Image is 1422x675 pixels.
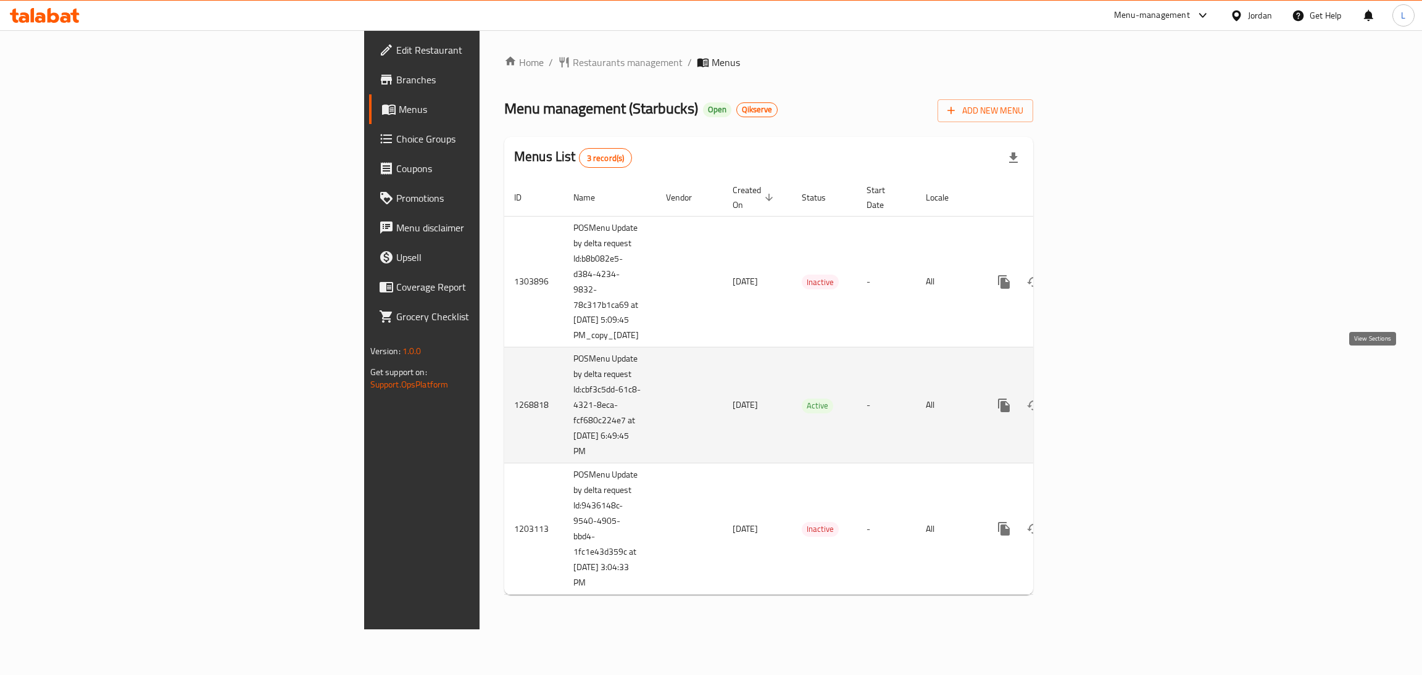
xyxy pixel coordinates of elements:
[369,154,602,183] a: Coupons
[947,103,1023,118] span: Add New Menu
[396,250,592,265] span: Upsell
[1248,9,1272,22] div: Jordan
[370,343,401,359] span: Version:
[857,347,916,463] td: -
[563,216,656,347] td: POSMenu Update by delta request Id:b8b082e5-d384-4234-9832-78c317b1ca69 at [DATE] 5:09:45 PM_copy...
[369,124,602,154] a: Choice Groups
[1019,267,1049,297] button: Change Status
[396,131,592,146] span: Choice Groups
[938,99,1033,122] button: Add New Menu
[989,267,1019,297] button: more
[369,302,602,331] a: Grocery Checklist
[802,275,839,289] span: Inactive
[369,35,602,65] a: Edit Restaurant
[370,364,427,380] span: Get support on:
[396,72,592,87] span: Branches
[504,55,1033,70] nav: breadcrumb
[399,102,592,117] span: Menus
[802,399,833,413] span: Active
[580,152,632,164] span: 3 record(s)
[802,522,839,537] div: Inactive
[514,190,538,205] span: ID
[733,273,758,289] span: [DATE]
[573,190,611,205] span: Name
[926,190,965,205] span: Locale
[504,179,1118,595] table: enhanced table
[916,463,979,595] td: All
[867,183,901,212] span: Start Date
[402,343,422,359] span: 1.0.0
[1019,514,1049,544] button: Change Status
[989,391,1019,420] button: more
[802,190,842,205] span: Status
[369,213,602,242] a: Menu disclaimer
[396,161,592,176] span: Coupons
[916,347,979,463] td: All
[1019,391,1049,420] button: Change Status
[666,190,708,205] span: Vendor
[1114,8,1190,23] div: Menu-management
[712,55,740,70] span: Menus
[916,216,979,347] td: All
[396,280,592,294] span: Coverage Report
[857,463,916,595] td: -
[733,183,777,212] span: Created On
[396,191,592,205] span: Promotions
[999,143,1028,173] div: Export file
[703,102,731,117] div: Open
[573,55,683,70] span: Restaurants management
[688,55,692,70] li: /
[733,397,758,413] span: [DATE]
[989,514,1019,544] button: more
[737,104,777,115] span: Qikserve
[369,94,602,124] a: Menus
[369,183,602,213] a: Promotions
[396,309,592,324] span: Grocery Checklist
[979,179,1118,217] th: Actions
[396,220,592,235] span: Menu disclaimer
[802,522,839,536] span: Inactive
[579,148,633,168] div: Total records count
[558,55,683,70] a: Restaurants management
[370,376,449,392] a: Support.OpsPlatform
[563,463,656,595] td: POSMenu Update by delta request Id:9436148c-9540-4905-bbd4-1fc1e43d359c at [DATE] 3:04:33 PM
[369,242,602,272] a: Upsell
[1401,9,1405,22] span: L
[396,43,592,57] span: Edit Restaurant
[703,104,731,115] span: Open
[369,272,602,302] a: Coverage Report
[369,65,602,94] a: Branches
[514,147,632,168] h2: Menus List
[857,216,916,347] td: -
[563,347,656,463] td: POSMenu Update by delta request Id:cbf3c5dd-61c8-4321-8eca-fcf680c224e7 at [DATE] 6:49:45 PM
[733,521,758,537] span: [DATE]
